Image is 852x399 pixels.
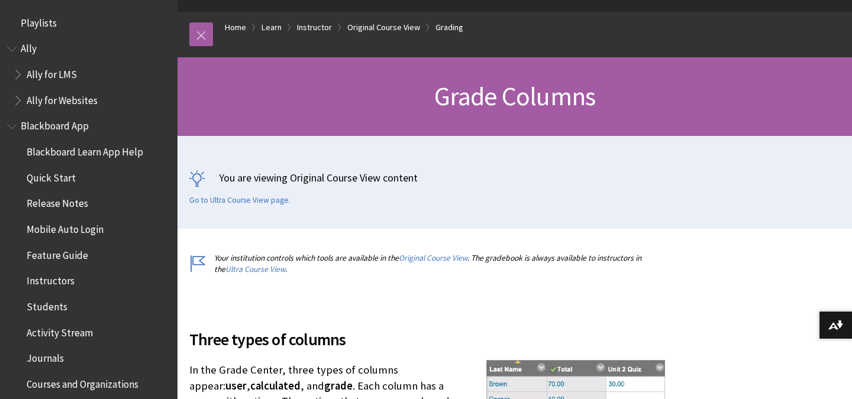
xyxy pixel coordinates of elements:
span: Quick Start [27,168,76,184]
span: Playlists [21,13,57,29]
nav: Book outline for Playlists [7,13,170,33]
a: Learn [262,20,282,35]
span: user [225,379,247,392]
span: Ally [21,39,37,55]
a: Home [225,20,246,35]
span: Courses and Organizations [27,374,138,390]
span: Ally for LMS [27,64,77,80]
a: Instructor [297,20,332,35]
span: Ally for Websites [27,90,98,106]
p: Your institution controls which tools are available in the . The gradebook is always available to... [189,252,665,275]
span: Release Notes [27,194,88,210]
span: Three types of columns [189,327,665,352]
a: Grading [435,20,463,35]
span: grade [324,379,353,392]
span: Grade Columns [434,80,596,112]
p: You are viewing Original Course View content [189,170,840,185]
span: Activity Stream [27,323,93,339]
a: Ultra Course View [225,264,285,274]
span: Journals [27,349,64,365]
a: Original Course View [399,253,467,263]
span: Feature Guide [27,245,88,261]
span: calculated [250,379,301,392]
span: Blackboard Learn App Help [27,142,143,158]
span: Students [27,297,67,313]
span: Mobile Auto Login [27,219,104,235]
a: Go to Ultra Course View page. [189,195,291,206]
span: Blackboard App [21,116,89,132]
nav: Book outline for Anthology Ally Help [7,39,170,111]
a: Original Course View [347,20,420,35]
span: Instructors [27,271,75,287]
